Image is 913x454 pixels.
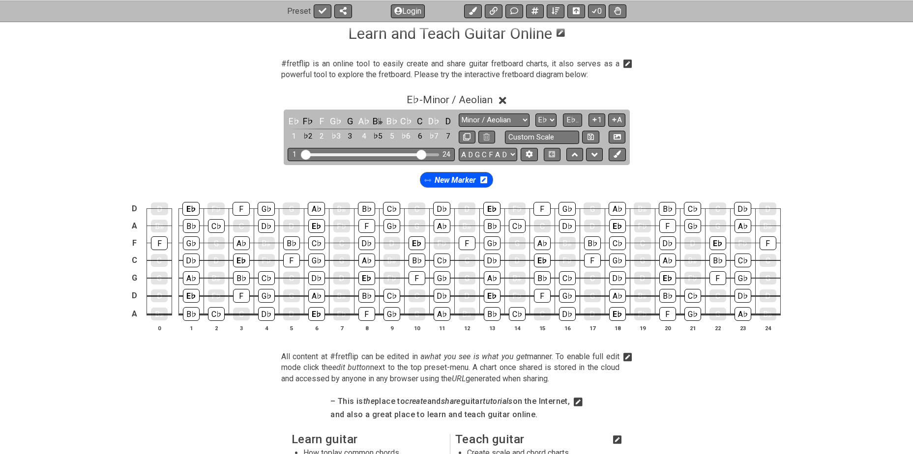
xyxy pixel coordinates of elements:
div: G♭ [383,307,400,321]
div: G [151,272,168,284]
button: Toggle horizontal chord view [544,148,560,161]
th: 8 [354,323,379,333]
button: Add an identical marker to each fretkit. [464,4,482,18]
div: C [233,308,250,320]
div: F [659,307,676,321]
div: B𝄫 [151,308,168,320]
div: D [759,202,776,215]
div: G♭ [559,289,576,303]
div: toggle color [344,114,356,128]
div: B𝄫 [684,254,701,267]
div: toggle color [316,130,328,143]
th: 21 [680,323,705,333]
div: B𝄫 [559,237,576,250]
div: B𝄫 [634,202,651,215]
div: B𝄫 [258,237,275,250]
div: toggle color [400,130,412,143]
div: C♭ [208,307,225,321]
div: toggle color [385,114,398,128]
div: C♭ [208,219,225,233]
div: A♭ [233,236,250,250]
div: toggle color [372,114,384,128]
div: D♭ [258,219,275,233]
div: D♭ [559,307,576,321]
div: G♭ [684,307,701,321]
i: Drag and drop to re-order [424,176,431,185]
div: C [534,220,551,232]
div: B𝄫 [333,202,350,215]
div: A♭ [659,254,676,267]
div: G [634,254,651,267]
button: Store user defined scale [582,131,599,144]
i: Edit [574,396,583,408]
div: F [760,236,776,250]
div: C [233,220,250,232]
div: F [358,219,375,233]
div: A♭ [183,271,200,285]
div: toggle color [301,130,314,143]
div: F♭ [208,289,225,302]
em: the [363,397,375,406]
button: 1 [589,113,605,127]
div: toggle color [413,130,426,143]
button: Move down [586,148,603,161]
button: Open sort Window [547,4,564,18]
div: B𝄫 [760,308,776,320]
div: B𝄫 [760,220,776,232]
div: C♭ [609,236,626,250]
div: E♭ [409,236,425,250]
span: E♭.. [566,115,579,124]
div: toggle color [329,130,342,143]
div: toggle color [442,114,454,128]
div: B♭ [183,307,200,321]
th: 9 [379,323,404,333]
button: Create Image [609,131,625,144]
div: toggle color [357,114,370,128]
div: D♭ [358,236,375,250]
div: C♭ [684,202,701,216]
h2: Teach guitar [455,434,609,445]
div: B♭ [358,202,375,216]
div: D [333,272,350,284]
button: Login [391,4,425,18]
div: A♭ [609,202,626,216]
button: Toggle horizontal chord view [567,4,585,18]
td: A [128,305,140,323]
div: 24 [442,150,450,159]
div: B♭ [233,271,250,285]
select: Tuning [459,148,517,161]
th: 18 [605,323,630,333]
span: Click to exit marker mode. [435,173,476,187]
div: D [151,202,168,215]
div: G♭ [735,271,751,285]
div: G [709,220,726,232]
div: B♭ [484,219,501,233]
th: 11 [429,323,454,333]
div: F♭ [258,254,275,267]
div: A♭ [308,202,325,216]
div: B𝄫 [333,289,350,302]
div: B𝄫 [383,254,400,267]
i: Edit [613,434,622,446]
div: D [584,220,601,232]
div: toggle color [329,114,342,128]
div: B♭ [659,202,676,216]
em: what you see is what you get [424,352,527,361]
div: C [584,272,601,284]
div: D [459,289,475,302]
div: G♭ [183,236,200,250]
div: G♭ [434,271,450,285]
div: E♭ [609,219,626,233]
i: Edit marker [480,173,487,187]
div: toggle color [428,130,441,143]
div: A♭ [358,254,375,267]
div: F [409,271,425,285]
div: B♭ [484,307,501,321]
div: C♭ [383,289,400,303]
div: G♭ [308,254,325,267]
div: toggle color [413,114,426,128]
div: A♭ [609,289,626,303]
button: Edit Tuning [521,148,537,161]
td: G [128,269,140,287]
button: Toggle Dexterity for all fretkits [609,4,626,18]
